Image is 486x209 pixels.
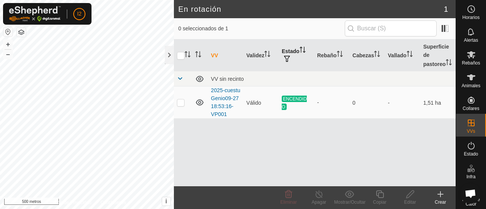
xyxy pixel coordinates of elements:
[407,52,413,58] p-sorticon: Activar para ordenar
[6,40,10,48] font: +
[312,200,327,205] font: Apagar
[211,52,218,58] font: VV
[423,44,449,67] font: Superficie de pastoreo
[467,129,475,134] font: VVs
[373,200,386,205] font: Copiar
[334,200,366,205] font: Mostrar/Ocultar
[162,197,170,206] button: i
[462,197,480,207] font: Mapa de Calor
[423,99,441,105] font: 1,51 ha
[3,27,13,36] button: Restablecer Mapa
[300,48,306,54] p-sorticon: Activar para ordenar
[446,60,452,66] p-sorticon: Activar para ordenar
[211,76,244,82] font: VV sin recinto
[388,99,390,105] font: -
[165,198,167,204] font: i
[47,199,91,206] a: Política de Privacidad
[178,5,221,13] font: En rotación
[317,99,319,105] font: -
[352,52,374,58] font: Cabezas
[9,6,61,22] img: Logotipo de Gallagher
[101,199,126,206] a: Contáctenos
[211,87,240,117] a: 2025-cuestu Genio09-27 18:53:16-VP001
[280,200,297,205] font: Eliminar
[464,38,478,43] font: Alertas
[388,52,407,58] font: Vallado
[317,52,336,58] font: Rebaño
[462,60,480,66] font: Rebaños
[462,15,480,20] font: Horarios
[3,50,13,59] button: –
[282,48,300,54] font: Estado
[246,52,264,58] font: Validez
[6,50,10,58] font: –
[464,151,478,157] font: Estado
[374,52,380,58] p-sorticon: Activar para ordenar
[337,52,343,58] p-sorticon: Activar para ordenar
[185,52,191,58] p-sorticon: Activar para ordenar
[462,106,479,111] font: Collares
[435,200,446,205] font: Crear
[17,28,26,37] button: Capas del Mapa
[77,11,82,17] font: I2
[462,83,480,88] font: Animales
[3,40,13,49] button: +
[178,25,229,31] font: 0 seleccionados de 1
[466,174,475,179] font: Infra
[444,5,448,13] font: 1
[345,20,437,36] input: Buscar (S)
[460,183,481,204] div: Chat abierto
[264,52,270,58] p-sorticon: Activar para ordenar
[282,96,307,109] font: ENCENDIDO
[352,99,355,105] font: 0
[195,52,201,58] p-sorticon: Activar para ordenar
[404,200,416,205] font: Editar
[246,99,261,105] font: Válido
